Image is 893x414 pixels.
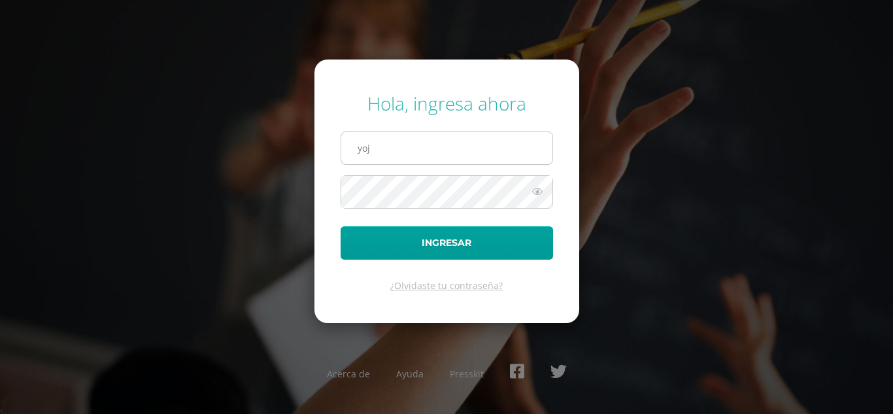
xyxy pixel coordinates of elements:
a: Presskit [450,368,484,380]
input: Correo electrónico o usuario [341,132,552,164]
a: Ayuda [396,368,424,380]
a: ¿Olvidaste tu contraseña? [390,279,503,292]
button: Ingresar [341,226,553,260]
div: Hola, ingresa ahora [341,91,553,116]
a: Acerca de [327,368,370,380]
